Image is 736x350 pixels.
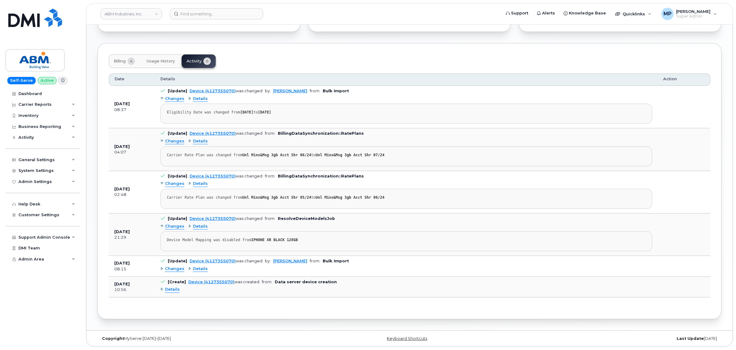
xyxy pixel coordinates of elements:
div: was changed [190,89,262,93]
a: Device (4127355070) [188,280,234,284]
div: was changed [190,131,262,136]
span: from: [262,280,272,284]
b: [Update] [168,174,187,178]
div: was changed [190,174,262,178]
span: by: [265,259,271,263]
span: Changes [165,224,184,229]
span: from: [310,89,320,93]
span: Details [165,287,180,292]
strong: Last Update [677,336,704,341]
b: [Update] [168,89,187,93]
div: Quicklinks [611,8,656,20]
a: Keyboard Shortcuts [387,336,427,341]
span: Quicklinks [623,11,645,16]
div: Device Model Mapping was disabled from [167,238,646,242]
span: Support [511,10,528,16]
b: [Create] [168,280,186,284]
div: 02:48 [114,192,149,197]
a: Device (4127355070) [190,89,236,93]
b: [DATE] [114,261,130,265]
a: Alerts [533,7,559,19]
a: Device (4127355070) [190,216,236,221]
b: [DATE] [114,282,130,286]
th: Action [658,74,710,86]
div: was changed [190,216,262,221]
span: Details [193,96,208,102]
span: Details [193,138,208,144]
strong: [DATE] [240,110,253,114]
span: Billing [114,59,126,64]
b: [DATE] [114,229,130,234]
strong: [DATE] [258,110,271,114]
div: 10:56 [114,287,149,292]
div: 08:37 [114,107,149,113]
b: [DATE] [114,101,130,106]
b: BillingDataSynchronization::RatePlans [278,131,364,136]
b: Bulk Import [323,259,349,263]
a: [PERSON_NAME] [273,89,307,93]
span: from: [265,216,275,221]
a: ABM Industries, Inc. [100,8,162,19]
span: Details [193,181,208,187]
div: Eligibility Date was changed from to [167,110,646,115]
div: Carrier Rate Plan was changed from to [167,195,646,200]
strong: Unl Mins&Msg 3gb Acct Shr 06/24 [316,195,384,200]
b: Data server device creation [275,280,337,284]
div: 04:07 [114,149,149,155]
strong: Unl Mins&Msg 3gb Acct Shr 07/24 [316,153,384,157]
div: was changed [190,259,262,263]
span: 4 [128,58,135,65]
a: Support [502,7,533,19]
div: 21:29 [114,235,149,240]
strong: IPHONE XR BLACK 128GB [251,238,298,242]
span: from: [265,131,275,136]
a: Device (4127355070) [190,259,236,263]
span: Alerts [542,10,555,16]
span: by: [265,89,271,93]
a: Device (4127355070) [190,131,236,136]
b: [Update] [168,259,187,263]
span: [PERSON_NAME] [676,9,710,14]
span: Details [193,266,208,272]
strong: Copyright [102,336,124,341]
span: Date [115,76,124,82]
div: [DATE] [514,336,722,341]
span: Changes [165,181,184,187]
div: Michael Partack [657,8,721,20]
span: Super Admin [676,14,710,19]
div: 08:15 [114,266,149,272]
b: [Update] [168,131,187,136]
span: Knowledge Base [569,10,606,16]
div: was created [188,280,259,284]
b: [DATE] [114,144,130,149]
span: Usage History [147,59,175,64]
a: [PERSON_NAME] [273,259,307,263]
b: [Update] [168,216,187,221]
b: Bulk Import [323,89,349,93]
span: from: [310,259,320,263]
span: Details [160,76,175,82]
input: Find something... [170,8,263,19]
span: Details [193,224,208,229]
a: Knowledge Base [559,7,610,19]
span: Changes [165,138,184,144]
strong: Unl Mins&Msg 3gb Acct Shr 05/24 [242,195,311,200]
b: BillingDataSynchronization::RatePlans [278,174,364,178]
strong: Unl Mins&Msg 3gb Acct Shr 06/24 [242,153,311,157]
span: Changes [165,96,184,102]
span: Changes [165,266,184,272]
span: MP [663,10,671,18]
div: MyServe [DATE]–[DATE] [97,336,305,341]
b: [DATE] [114,187,130,191]
b: ResolveDeviceModelsJob [278,216,335,221]
a: Device (4127355070) [190,174,236,178]
div: Carrier Rate Plan was changed from to [167,153,646,157]
span: from: [265,174,275,178]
